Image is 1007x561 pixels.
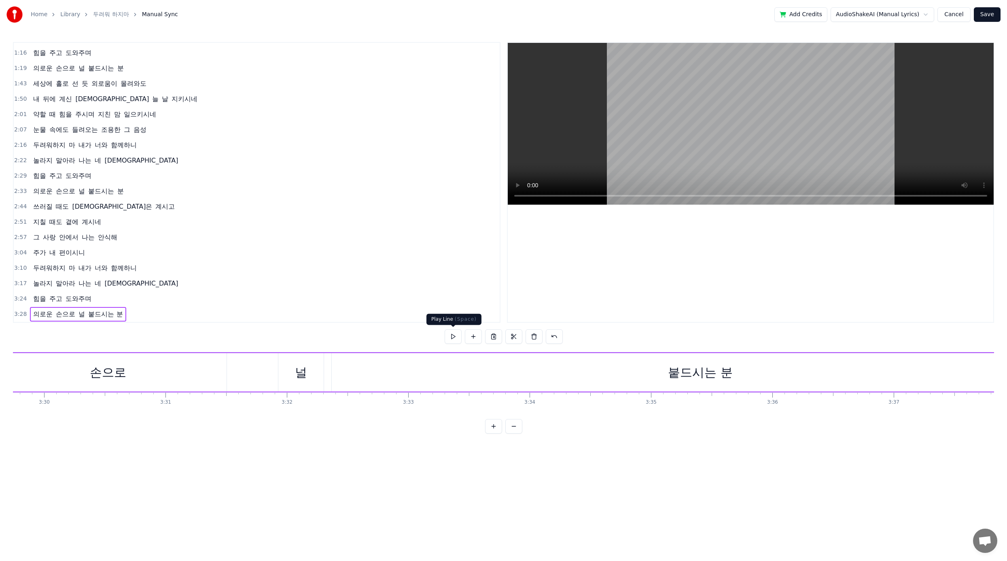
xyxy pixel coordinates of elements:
span: 나는 [78,279,92,288]
div: 널 [295,363,307,381]
span: 나는 [81,233,95,242]
span: 도와주며 [65,294,92,303]
span: 계시네 [81,217,102,227]
span: 도와주며 [65,48,92,57]
span: 안식해 [97,233,118,242]
span: 외로움이 [91,79,118,88]
span: 두려워하지 [32,263,66,273]
span: 마 [68,140,76,150]
span: 손으로 [55,64,76,73]
span: 분 [117,64,125,73]
span: 그 [123,125,131,134]
span: 내 [32,94,40,104]
div: Play Line [426,314,481,325]
div: 3:33 [403,399,414,406]
span: 안에서 [58,233,79,242]
span: 2:51 [14,218,27,226]
span: 손으로 [55,186,76,196]
span: 2:33 [14,187,27,195]
span: 말아라 [55,279,76,288]
span: 듯 [81,79,89,88]
span: 함께하니 [110,140,138,150]
span: 내가 [78,140,92,150]
div: 3:36 [767,399,778,406]
span: 두려워하지 [32,140,66,150]
span: 지친 [97,110,112,119]
span: 너와 [94,263,108,273]
span: 날 [161,94,169,104]
span: 2:07 [14,126,27,134]
span: 사랑 [42,233,57,242]
span: 그 [32,233,40,242]
span: 함께하니 [110,263,138,273]
span: 3:10 [14,264,27,272]
div: 3:35 [646,399,657,406]
span: 때도 [55,202,70,211]
span: 놀라지 [32,156,53,165]
span: 2:44 [14,203,27,211]
span: 조용한 [100,125,121,134]
span: 2:57 [14,233,27,241]
div: 손으로 [90,363,126,381]
span: 2:01 [14,110,27,119]
div: 3:30 [39,399,50,406]
span: [DEMOGRAPHIC_DATA]은 [71,202,153,211]
span: 계시고 [155,202,176,211]
span: 2:16 [14,141,27,149]
a: Home [31,11,47,19]
span: [DEMOGRAPHIC_DATA] [104,279,179,288]
span: 1:50 [14,95,27,103]
span: 힘을 [58,110,73,119]
span: 내가 [78,263,92,273]
span: 3:04 [14,249,27,257]
span: 약할 [32,110,47,119]
div: 3:32 [282,399,293,406]
span: 곁에 [65,217,79,227]
span: 늘 [151,94,159,104]
span: [DEMOGRAPHIC_DATA] [104,156,179,165]
span: 붙드시는 [87,186,115,196]
span: 마 [68,263,76,273]
span: 힘을 [32,48,47,57]
span: 네 [94,279,102,288]
span: 때도 [49,217,63,227]
span: 주가 [32,248,47,257]
span: 일으키시네 [123,110,157,119]
a: Library [60,11,80,19]
span: 주고 [49,294,63,303]
span: 너와 [94,140,108,150]
div: 3:37 [888,399,899,406]
span: 붙드시는 분 [87,309,123,319]
span: 널 [78,186,86,196]
span: 맘 [113,110,121,119]
span: 분 [117,186,125,196]
span: 편이시니 [58,248,86,257]
span: 의로운 [32,64,53,73]
span: 홀로 [55,79,70,88]
span: 손으로 [55,309,76,319]
span: 2:22 [14,157,27,165]
span: 힘을 [32,171,47,180]
span: 의로운 [32,309,53,319]
span: 때 [49,110,57,119]
span: 쓰러질 [32,202,53,211]
span: 네 [94,156,102,165]
span: 지칠 [32,217,47,227]
span: 의로운 [32,186,53,196]
nav: breadcrumb [31,11,178,19]
span: 2:29 [14,172,27,180]
span: 3:24 [14,295,27,303]
span: 눈물 [32,125,47,134]
button: Cancel [937,7,970,22]
span: 나는 [78,156,92,165]
span: 말아라 [55,156,76,165]
span: 도와주며 [65,171,92,180]
span: 1:43 [14,80,27,88]
span: 3:28 [14,310,27,318]
span: 주고 [49,48,63,57]
span: 주고 [49,171,63,180]
a: 채팅 열기 [973,529,997,553]
div: 3:34 [524,399,535,406]
img: youka [6,6,23,23]
span: 놀라지 [32,279,53,288]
